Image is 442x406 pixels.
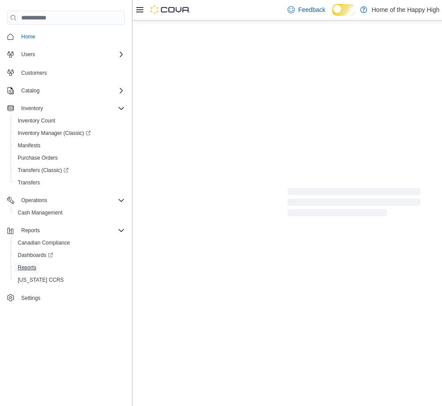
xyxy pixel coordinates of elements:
[14,275,125,285] span: Washington CCRS
[18,252,53,259] span: Dashboards
[11,274,128,286] button: [US_STATE] CCRS
[14,140,44,151] a: Manifests
[14,250,125,260] span: Dashboards
[14,237,125,248] span: Canadian Compliance
[21,69,47,77] span: Customers
[4,194,128,207] button: Operations
[14,128,94,138] a: Inventory Manager (Classic)
[18,85,125,96] span: Catalog
[298,5,325,14] span: Feedback
[284,1,329,19] a: Feedback
[11,152,128,164] button: Purchase Orders
[4,102,128,115] button: Inventory
[14,115,59,126] a: Inventory Count
[372,4,439,15] p: Home of the Happy High
[18,195,125,206] span: Operations
[21,197,47,204] span: Operations
[4,291,128,304] button: Settings
[18,225,43,236] button: Reports
[11,139,128,152] button: Manifests
[18,276,64,283] span: [US_STATE] CCRS
[18,68,50,78] a: Customers
[14,262,40,273] a: Reports
[4,84,128,97] button: Catalog
[18,167,69,174] span: Transfers (Classic)
[14,177,43,188] a: Transfers
[4,48,128,61] button: Users
[14,153,125,163] span: Purchase Orders
[21,33,35,40] span: Home
[288,190,420,218] span: Loading
[14,250,57,260] a: Dashboards
[11,176,128,189] button: Transfers
[18,225,125,236] span: Reports
[11,207,128,219] button: Cash Management
[21,105,43,112] span: Inventory
[4,66,128,79] button: Customers
[11,249,128,261] a: Dashboards
[14,165,72,176] a: Transfers (Classic)
[21,227,40,234] span: Reports
[14,207,66,218] a: Cash Management
[14,237,73,248] a: Canadian Compliance
[11,115,128,127] button: Inventory Count
[332,4,356,15] input: Dark Mode
[18,67,125,78] span: Customers
[14,115,125,126] span: Inventory Count
[11,164,128,176] a: Transfers (Classic)
[4,30,128,43] button: Home
[18,292,125,303] span: Settings
[7,27,125,306] nav: Complex example
[18,31,39,42] a: Home
[11,261,128,274] button: Reports
[18,31,125,42] span: Home
[18,264,36,271] span: Reports
[150,5,190,14] img: Cova
[14,262,125,273] span: Reports
[11,127,128,139] a: Inventory Manager (Classic)
[14,153,61,163] a: Purchase Orders
[14,207,125,218] span: Cash Management
[4,224,128,237] button: Reports
[18,179,40,186] span: Transfers
[18,154,58,161] span: Purchase Orders
[18,142,40,149] span: Manifests
[14,165,125,176] span: Transfers (Classic)
[14,177,125,188] span: Transfers
[11,237,128,249] button: Canadian Compliance
[14,275,67,285] a: [US_STATE] CCRS
[18,49,125,60] span: Users
[14,140,125,151] span: Manifests
[18,85,43,96] button: Catalog
[18,293,44,303] a: Settings
[18,103,125,114] span: Inventory
[18,209,62,216] span: Cash Management
[18,195,51,206] button: Operations
[18,117,55,124] span: Inventory Count
[21,87,39,94] span: Catalog
[21,295,40,302] span: Settings
[14,128,125,138] span: Inventory Manager (Classic)
[18,49,38,60] button: Users
[18,130,91,137] span: Inventory Manager (Classic)
[18,103,46,114] button: Inventory
[21,51,35,58] span: Users
[18,239,70,246] span: Canadian Compliance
